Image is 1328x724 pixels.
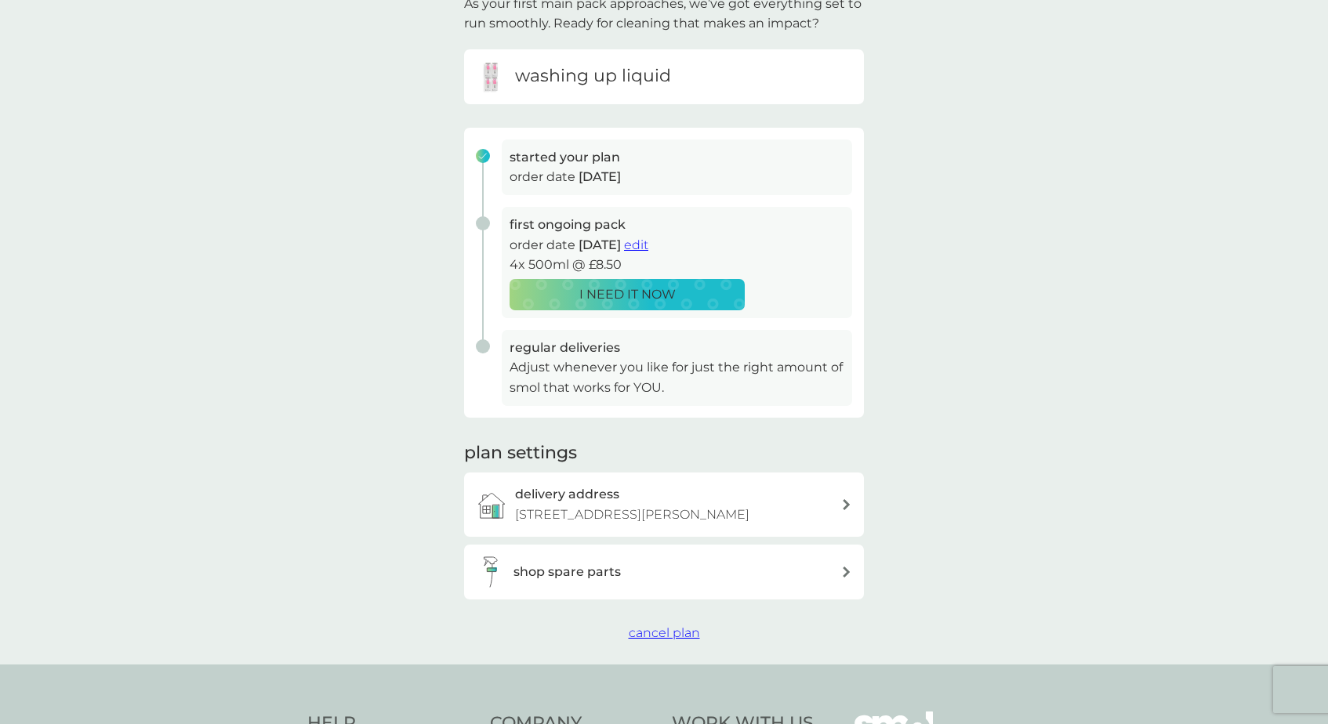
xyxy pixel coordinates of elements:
[579,284,676,305] p: I NEED IT NOW
[579,237,621,252] span: [DATE]
[629,623,700,643] button: cancel plan
[510,215,844,235] h3: first ongoing pack
[515,505,749,525] p: [STREET_ADDRESS][PERSON_NAME]
[510,235,844,255] p: order date
[515,64,671,89] h6: washing up liquid
[476,61,507,92] img: washing up liquid
[510,255,844,275] p: 4x 500ml @ £8.50
[464,472,864,536] a: delivery address[STREET_ADDRESS][PERSON_NAME]
[515,484,619,505] h3: delivery address
[510,357,844,397] p: Adjust whenever you like for just the right amount of smol that works for YOU.
[510,167,844,187] p: order date
[464,441,577,465] h2: plan settings
[624,237,648,252] span: edit
[510,147,844,168] h3: started your plan
[579,169,621,184] span: [DATE]
[629,625,700,640] span: cancel plan
[510,279,745,310] button: I NEED IT NOW
[510,338,844,358] h3: regular deliveries
[624,235,648,255] button: edit
[464,545,864,599] button: shop spare parts
[513,562,621,582] h3: shop spare parts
